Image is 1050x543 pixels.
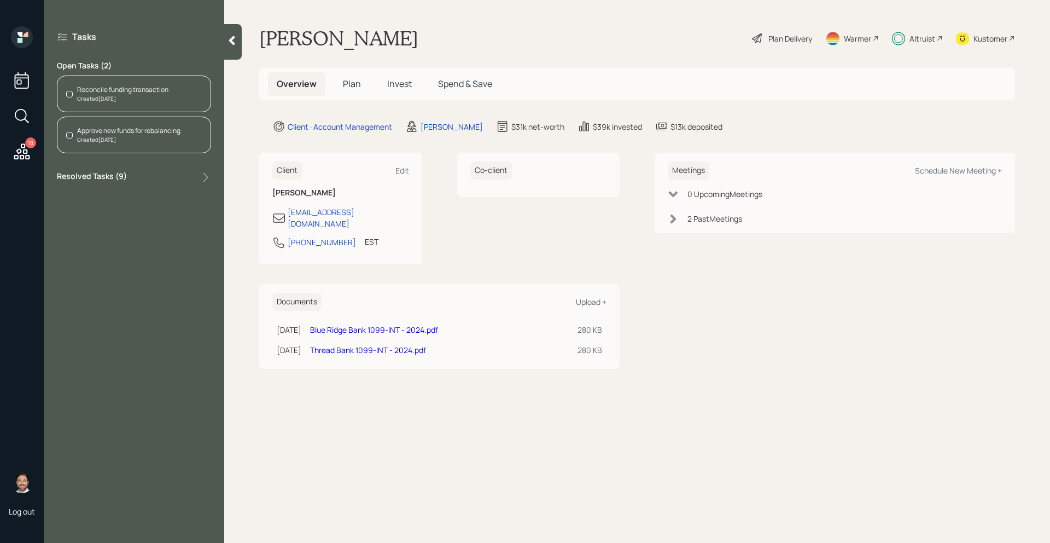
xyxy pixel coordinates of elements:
div: [EMAIL_ADDRESS][DOMAIN_NAME] [288,206,409,229]
h6: Meetings [668,161,709,180]
h6: Documents [272,293,322,311]
div: $31k net-worth [511,121,564,132]
span: Overview [277,78,317,90]
div: EST [365,236,378,247]
h6: [PERSON_NAME] [272,188,409,198]
div: Warmer [844,33,871,44]
span: Spend & Save [438,78,492,90]
div: Upload + [576,297,606,307]
div: Kustomer [973,33,1007,44]
div: [DATE] [277,324,301,336]
div: Approve new funds for rebalancing [77,126,180,136]
div: 18 [25,137,36,148]
label: Resolved Tasks ( 9 ) [57,171,127,184]
div: Edit [395,165,409,176]
h6: Client [272,161,302,180]
div: Log out [9,506,35,517]
div: 280 KB [577,324,602,336]
a: Thread Bank 1099-INT - 2024.pdf [310,345,426,355]
div: Schedule New Meeting + [915,165,1002,176]
label: Tasks [72,31,96,43]
a: Blue Ridge Bank 1099-INT - 2024.pdf [310,325,438,335]
div: Client · Account Management [288,121,392,132]
div: Created [DATE] [77,95,168,103]
label: Open Tasks ( 2 ) [57,60,211,71]
div: 2 Past Meeting s [687,213,742,224]
div: [DATE] [277,344,301,356]
div: Altruist [909,33,935,44]
div: $39k invested [593,121,642,132]
span: Plan [343,78,361,90]
div: $13k deposited [670,121,722,132]
span: Invest [387,78,412,90]
div: Reconcile funding transaction [77,85,168,95]
div: [PERSON_NAME] [421,121,483,132]
div: 0 Upcoming Meeting s [687,188,762,200]
div: 280 KB [577,344,602,356]
h6: Co-client [470,161,512,180]
h1: [PERSON_NAME] [259,26,418,50]
div: Created [DATE] [77,136,180,144]
div: [PHONE_NUMBER] [288,236,356,248]
div: Plan Delivery [768,33,812,44]
img: michael-russo-headshot.png [11,471,33,493]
